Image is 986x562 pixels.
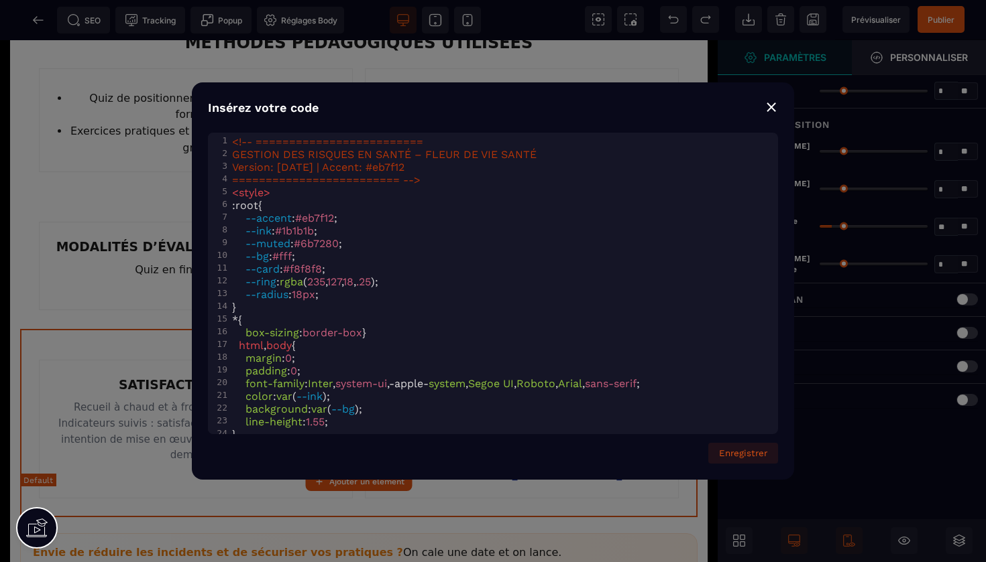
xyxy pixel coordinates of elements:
span: 127 [327,275,341,288]
div: 13 [208,288,229,298]
p: Nos formations sont adaptées à toute personne en situation de handicap ; adaptations possibles (r... [380,379,663,442]
span: GESTION DES RISQUES EN SANTÉ – FLEUR DE VIE SANTÉ [232,148,537,161]
p: Quiz en fin de journée. [54,222,337,238]
span: #1b1b1b [275,224,314,237]
span: line-height [245,415,303,428]
span: --bg [331,403,355,415]
div: 14 [208,301,229,311]
span: : ; [232,224,317,237]
h3: MODALITÉS D’ÉVALUATION DES ACQUIS [54,197,337,216]
div: 8 [208,224,229,234]
div: ⨯ [765,97,778,116]
span: 0 [290,364,297,377]
div: 18 [208,352,229,362]
div: 10 [208,250,229,260]
span: 18 [343,275,353,288]
div: 20 [208,377,229,387]
span: margin [245,352,282,364]
span: : ; [232,250,295,263]
div: 24 [208,428,229,438]
span: Inter [308,377,333,390]
span: --card [245,263,280,275]
p: Recueil à chaud et à froid (questionnaire court). Indicateurs suivis : satisfaction globale, util... [54,360,337,423]
span: #6b7280 [294,237,339,250]
span: } [232,301,236,313]
span: : ; [232,288,319,301]
span: UI [503,377,514,390]
span: : ; [232,415,328,428]
div: 3 [208,161,229,171]
div: On cale une date et on lance. [33,504,561,521]
div: 6 [208,199,229,209]
span: } [232,428,236,441]
span: : ; [232,237,342,250]
h3: SATISFACTION CLIENT [54,335,337,354]
span: : { [232,199,262,212]
li: Plan d’action personnel en fin de journée. [395,66,663,83]
strong: Envie de réduire les incidents et de sécuriser vos pratiques ? [33,506,403,518]
div: 7 [208,212,229,222]
span: system-ui [335,377,387,390]
span: > [264,186,270,199]
span: #eb7f12 [295,212,334,224]
span: 235 [307,275,325,288]
span: body [266,339,292,352]
span: .25 [356,275,371,288]
span: style [239,186,264,199]
strong: 1200 € TTC [457,223,525,236]
span: --radius [245,288,288,301]
span: --ring [245,275,276,288]
span: Roboto [516,377,555,390]
span: box-sizing [245,326,299,339]
span: : , , , , , , ; [232,377,640,390]
span: 0 [285,352,292,364]
span: --muted [245,237,290,250]
div: 15 [208,313,229,324]
span: 1.55 [306,415,325,428]
span: : ; [232,263,325,275]
span: sans-serif [585,377,637,390]
span: : ( , , , ); [232,275,378,288]
span: 18px [292,288,315,301]
div: 17 [208,339,229,349]
div: 2 [208,148,229,158]
div: 22 [208,403,229,413]
div: 16 [208,326,229,336]
span: Segoe [468,377,500,390]
div: 23 [208,415,229,425]
li: Auto-évaluation individuelle des acquis. [395,50,663,67]
span: root [235,199,258,212]
span: #fff [272,250,292,263]
span: <!-- ========================= [232,135,423,148]
div: 21 [208,390,229,400]
span: , { [232,339,296,352]
span: system [429,377,465,390]
span: var [311,403,327,415]
span: < [232,186,239,199]
li: Quiz de positionnement en début et fin de formation. [69,50,337,84]
div: 11 [208,263,229,273]
span: --ink [245,224,272,237]
span: -apple- [389,377,429,390]
strong: QUALIOPI [564,240,622,253]
span: border-box [303,326,362,339]
span: background [245,403,308,415]
span: : } [232,326,366,339]
span: : ( ); [232,390,330,403]
span: var [276,390,292,403]
h3: TARIFS & MODALITÉS DE FINANCEMENT [380,197,663,216]
span: : ; [232,352,295,364]
a: [EMAIL_ADDRESS][DOMAIN_NAME] [478,428,656,440]
span: : ; [232,212,337,224]
span: Version: [DATE] | Accent: #eb7f12 [232,161,404,173]
div: 9 [208,237,229,247]
span: padding [245,364,287,377]
div: 12 [208,275,229,285]
p: (1 journée). [380,222,663,238]
span: ========================= --> [232,173,421,186]
div: 1 [208,135,229,145]
div: 4 [208,173,229,184]
li: Exercices pratiques et études de cas évaluées en groupe. [69,83,337,117]
div: Insérez votre code [208,98,778,117]
span: html [239,339,264,352]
